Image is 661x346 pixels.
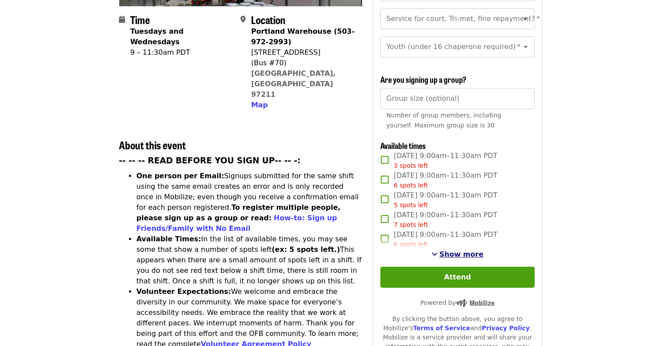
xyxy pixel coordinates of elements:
span: Location [251,12,285,27]
strong: One person per Email: [136,172,224,180]
strong: Tuesdays and Wednesdays [130,27,184,46]
button: Attend [380,267,535,288]
span: 6 spots left [394,182,428,189]
span: Map [251,101,268,109]
div: (Bus #70) [251,58,355,68]
span: [DATE] 9:00am–11:30am PDT [394,190,497,210]
span: Powered by [420,299,494,306]
button: Map [251,100,268,110]
li: In the list of available times, you may see some that show a number of spots left This appears wh... [136,234,362,286]
div: [STREET_ADDRESS] [251,47,355,58]
strong: Volunteer Expectations: [136,287,231,296]
strong: Available Times: [136,235,201,243]
strong: To register multiple people, please sign up as a group or read: [136,203,341,222]
span: [DATE] 9:00am–11:30am PDT [394,170,497,190]
a: How-to: Sign up Friends/Family with No Email [136,214,337,233]
a: Privacy Policy [482,325,530,332]
span: Available times [380,140,426,151]
span: Are you signing up a group? [380,74,466,85]
span: [DATE] 9:00am–11:30am PDT [394,210,497,229]
a: Terms of Service [413,325,470,332]
i: calendar icon [119,15,125,24]
span: Show more [439,250,484,258]
span: [DATE] 9:00am–11:30am PDT [394,151,497,170]
button: See more timeslots [431,249,484,260]
span: 5 spots left [394,201,428,208]
a: [GEOGRAPHIC_DATA], [GEOGRAPHIC_DATA] 97211 [251,69,336,99]
div: 9 – 11:30am PDT [130,47,233,58]
span: Number of group members, including yourself. Maximum group size is 30 [386,112,501,129]
span: [DATE] 9:00am–11:30am PDT [394,229,497,249]
input: [object Object] [380,88,535,109]
span: 6 spots left [394,241,428,248]
i: map-marker-alt icon [240,15,246,24]
span: 3 spots left [394,162,428,169]
span: Time [130,12,150,27]
img: Powered by Mobilize [456,299,494,307]
li: Signups submitted for the same shift using the same email creates an error and is only recorded o... [136,171,362,234]
span: 7 spots left [394,221,428,228]
span: About this event [119,137,186,152]
strong: (ex: 5 spots left.) [271,245,340,254]
strong: -- -- -- READ BEFORE YOU SIGN UP-- -- -: [119,156,301,165]
button: Open [519,13,532,25]
strong: Portland Warehouse (503-972-2993) [251,27,355,46]
button: Open [519,41,532,53]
